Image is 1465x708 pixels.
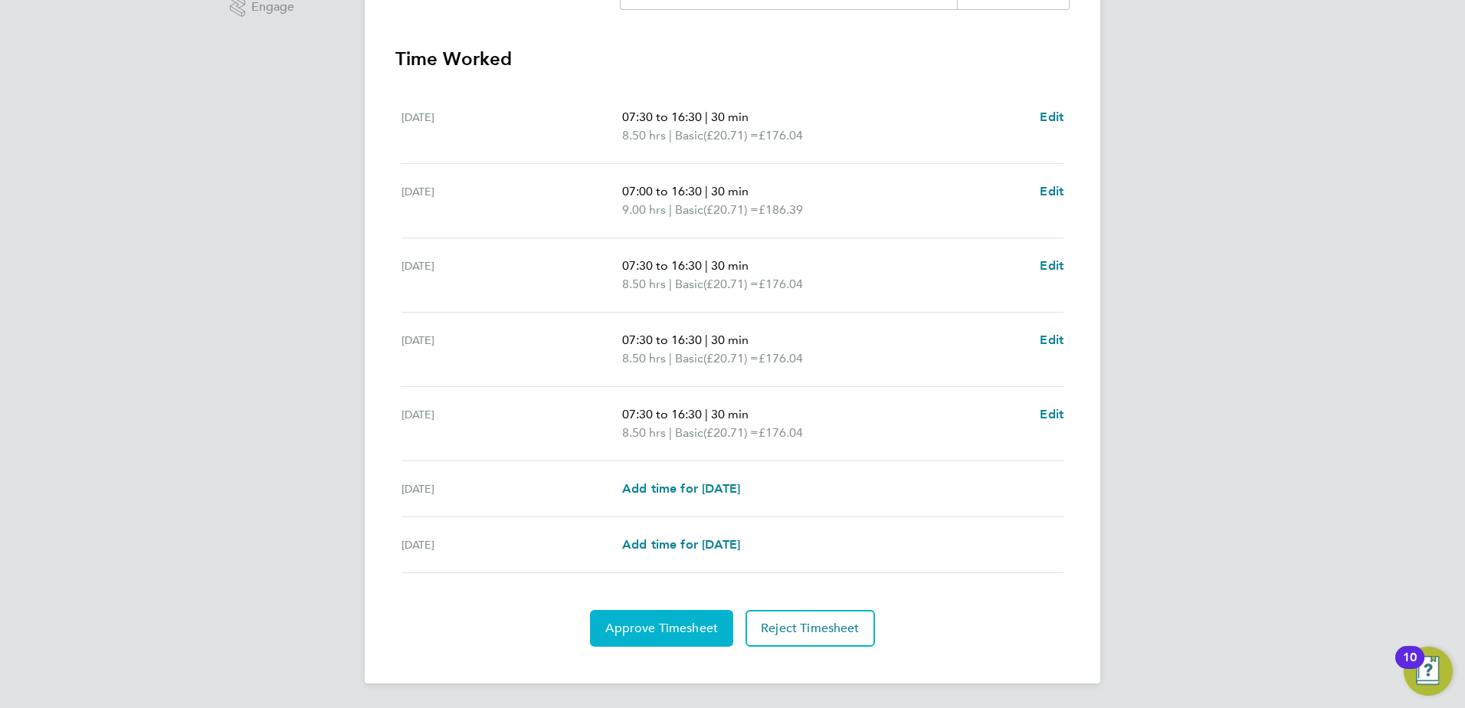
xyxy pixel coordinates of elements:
span: 30 min [711,110,749,124]
span: 07:30 to 16:30 [622,407,702,421]
div: [DATE] [401,108,622,145]
span: 30 min [711,407,749,421]
span: £176.04 [759,425,803,440]
span: Edit [1040,110,1064,124]
button: Reject Timesheet [746,610,875,647]
h3: Time Worked [395,47,1070,71]
span: Basic [675,349,703,368]
span: 8.50 hrs [622,425,666,440]
span: £176.04 [759,277,803,291]
span: (£20.71) = [703,277,759,291]
span: | [705,407,708,421]
a: Edit [1040,331,1064,349]
span: | [669,202,672,217]
span: 07:00 to 16:30 [622,184,702,198]
span: | [669,425,672,440]
span: Add time for [DATE] [622,481,740,496]
button: Open Resource Center, 10 new notifications [1404,647,1453,696]
div: [DATE] [401,405,622,442]
div: [DATE] [401,536,622,554]
span: Basic [675,201,703,219]
span: (£20.71) = [703,351,759,365]
span: 07:30 to 16:30 [622,333,702,347]
span: Edit [1040,407,1064,421]
div: [DATE] [401,257,622,293]
span: Basic [675,275,703,293]
a: Edit [1040,182,1064,201]
span: | [705,333,708,347]
button: Approve Timesheet [590,610,733,647]
span: 07:30 to 16:30 [622,258,702,273]
span: Engage [251,1,294,14]
span: 07:30 to 16:30 [622,110,702,124]
span: Approve Timesheet [605,621,718,636]
span: (£20.71) = [703,425,759,440]
a: Edit [1040,108,1064,126]
span: 8.50 hrs [622,351,666,365]
span: 30 min [711,333,749,347]
a: Edit [1040,257,1064,275]
span: £176.04 [759,351,803,365]
span: Edit [1040,258,1064,273]
span: 8.50 hrs [622,128,666,143]
div: [DATE] [401,480,622,498]
span: 8.50 hrs [622,277,666,291]
div: 10 [1403,657,1417,677]
span: Add time for [DATE] [622,537,740,552]
span: Basic [675,126,703,145]
a: Add time for [DATE] [622,480,740,498]
span: Basic [675,424,703,442]
span: Edit [1040,184,1064,198]
span: | [705,258,708,273]
div: [DATE] [401,182,622,219]
span: | [669,351,672,365]
span: £186.39 [759,202,803,217]
span: £176.04 [759,128,803,143]
span: Reject Timesheet [761,621,860,636]
a: Edit [1040,405,1064,424]
span: Edit [1040,333,1064,347]
span: | [705,110,708,124]
div: [DATE] [401,331,622,368]
a: Add time for [DATE] [622,536,740,554]
span: (£20.71) = [703,202,759,217]
span: 30 min [711,258,749,273]
span: | [705,184,708,198]
span: 30 min [711,184,749,198]
span: 9.00 hrs [622,202,666,217]
span: | [669,277,672,291]
span: (£20.71) = [703,128,759,143]
span: | [669,128,672,143]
